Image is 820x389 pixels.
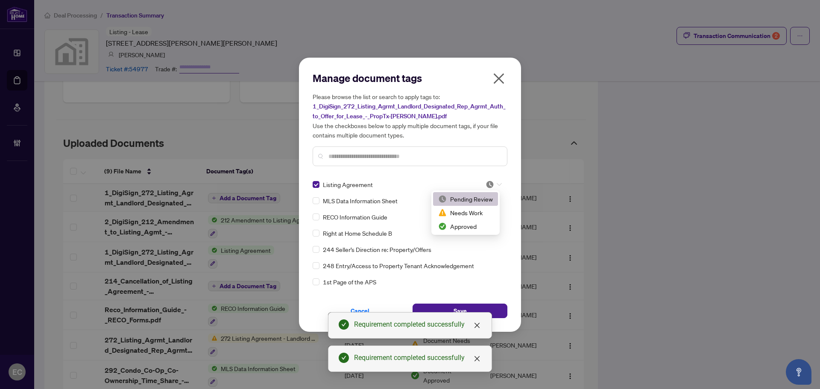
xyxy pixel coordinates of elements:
[313,92,507,140] h5: Please browse the list or search to apply tags to: Use the checkboxes below to apply multiple doc...
[323,261,474,270] span: 248 Entry/Access to Property Tenant Acknowledgement
[313,304,407,318] button: Cancel
[438,222,447,231] img: status
[472,321,482,330] a: Close
[323,212,387,222] span: RECO Information Guide
[313,71,507,85] h2: Manage document tags
[339,319,349,330] span: check-circle
[486,180,502,189] span: Pending Review
[438,222,493,231] div: Approved
[492,72,506,85] span: close
[438,208,493,217] div: Needs Work
[438,194,493,204] div: Pending Review
[433,206,498,219] div: Needs Work
[486,180,494,189] img: status
[313,102,506,120] span: 1_DigiSign_272_Listing_Agrmt_Landlord_Designated_Rep_Agrmt_Auth_to_Offer_for_Lease_-_PropTx-[PERS...
[786,359,811,385] button: Open asap
[323,180,373,189] span: Listing Agreement
[351,304,369,318] span: Cancel
[354,319,481,330] div: Requirement completed successfully
[472,354,482,363] a: Close
[354,353,481,363] div: Requirement completed successfully
[323,245,431,254] span: 244 Seller’s Direction re: Property/Offers
[474,355,480,362] span: close
[433,192,498,206] div: Pending Review
[454,304,467,318] span: Save
[433,219,498,233] div: Approved
[323,196,398,205] span: MLS Data Information Sheet
[438,208,447,217] img: status
[413,304,507,318] button: Save
[438,195,447,203] img: status
[323,228,392,238] span: Right at Home Schedule B
[323,277,376,287] span: 1st Page of the APS
[474,322,480,329] span: close
[339,353,349,363] span: check-circle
